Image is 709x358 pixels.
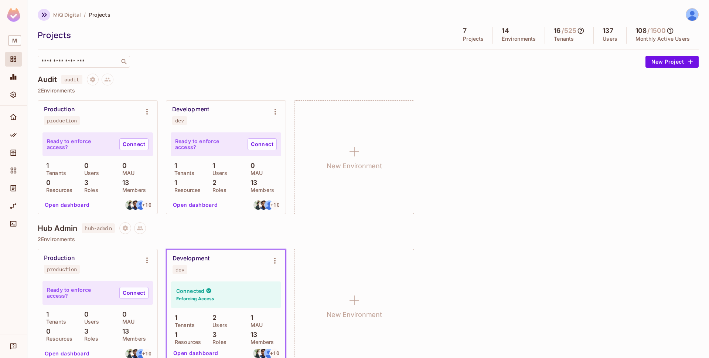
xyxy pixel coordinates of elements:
[119,162,127,169] p: 0
[171,170,194,176] p: Tenants
[209,339,226,345] p: Roles
[248,138,277,150] a: Connect
[253,349,262,358] img: rishabh.agrawal@miqdigital.com
[42,336,72,342] p: Resources
[259,349,268,358] img: akashsrivastava@miqdigital.com
[42,187,72,193] p: Resources
[327,161,382,172] h1: New Environment
[140,104,154,119] button: Environment settings
[267,253,282,268] button: Environment settings
[7,8,20,22] img: SReyMgAAAABJRU5ErkJggg==
[554,27,560,34] h5: 16
[171,179,177,186] p: 1
[5,199,22,213] div: URL Mapping
[42,170,66,176] p: Tenants
[44,106,75,113] div: Production
[247,179,257,186] p: 13
[5,128,22,142] div: Policy
[82,223,115,233] span: hub-admin
[173,255,209,262] div: Development
[171,339,201,345] p: Resources
[270,202,279,207] span: + 10
[463,36,484,42] p: Projects
[89,11,110,18] span: Projects
[142,202,151,207] span: + 10
[8,35,21,46] span: M
[253,200,263,210] img: rishabh.agrawal@miqdigital.com
[81,311,89,318] p: 0
[81,170,99,176] p: Users
[554,36,574,42] p: Tenants
[119,287,149,299] a: Connect
[84,11,86,18] li: /
[81,162,89,169] p: 0
[175,267,184,273] div: dev
[502,36,536,42] p: Environments
[265,200,274,210] img: ipuvi.mishra@miqdigital.com
[81,179,88,186] p: 3
[5,145,22,160] div: Directory
[81,328,88,335] p: 3
[5,52,22,67] div: Projects
[502,27,509,34] h5: 14
[171,162,177,169] p: 1
[119,328,129,335] p: 13
[38,236,699,242] p: 2 Environments
[61,75,82,84] span: audit
[119,336,146,342] p: Members
[81,336,98,342] p: Roles
[259,200,268,210] img: akashsrivastava@miqdigital.com
[171,314,177,321] p: 1
[38,75,57,84] h4: Audit
[268,104,283,119] button: Environment settings
[647,27,666,34] h5: / 1500
[175,138,242,150] p: Ready to enforce access?
[209,322,227,328] p: Users
[247,339,274,345] p: Members
[81,187,98,193] p: Roles
[131,200,140,210] img: akashsrivastava@miqdigital.com
[5,163,22,178] div: Elements
[140,253,154,268] button: Environment settings
[327,309,382,320] h1: New Environment
[176,295,214,302] h6: Enforcing Access
[47,118,77,124] div: production
[171,187,201,193] p: Resources
[171,322,195,328] p: Tenants
[5,70,22,84] div: Monitoring
[635,27,647,34] h5: 108
[645,56,699,68] button: New Project
[42,162,49,169] p: 1
[270,351,279,356] span: + 10
[87,77,99,84] span: Project settings
[119,319,134,325] p: MAU
[42,179,51,186] p: 0
[209,179,217,186] p: 2
[635,36,690,42] p: Monthly Active Users
[247,187,274,193] p: Members
[247,162,255,169] p: 0
[42,319,66,325] p: Tenants
[176,287,204,294] h4: Connected
[264,349,273,358] img: ipuvi.mishra@miqdigital.com
[603,27,613,34] h5: 137
[136,200,146,210] img: ipuvi.mishra@miqdigital.com
[209,162,215,169] p: 1
[38,30,450,41] div: Projects
[81,319,99,325] p: Users
[47,138,113,150] p: Ready to enforce access?
[119,187,146,193] p: Members
[247,322,263,328] p: MAU
[209,331,217,338] p: 3
[42,328,51,335] p: 0
[142,351,151,356] span: + 10
[119,179,129,186] p: 13
[463,27,467,34] h5: 7
[175,118,184,124] div: dev
[170,199,221,211] button: Open dashboard
[119,311,127,318] p: 0
[5,181,22,196] div: Audit Log
[247,170,263,176] p: MAU
[247,314,253,321] p: 1
[47,287,113,299] p: Ready to enforce access?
